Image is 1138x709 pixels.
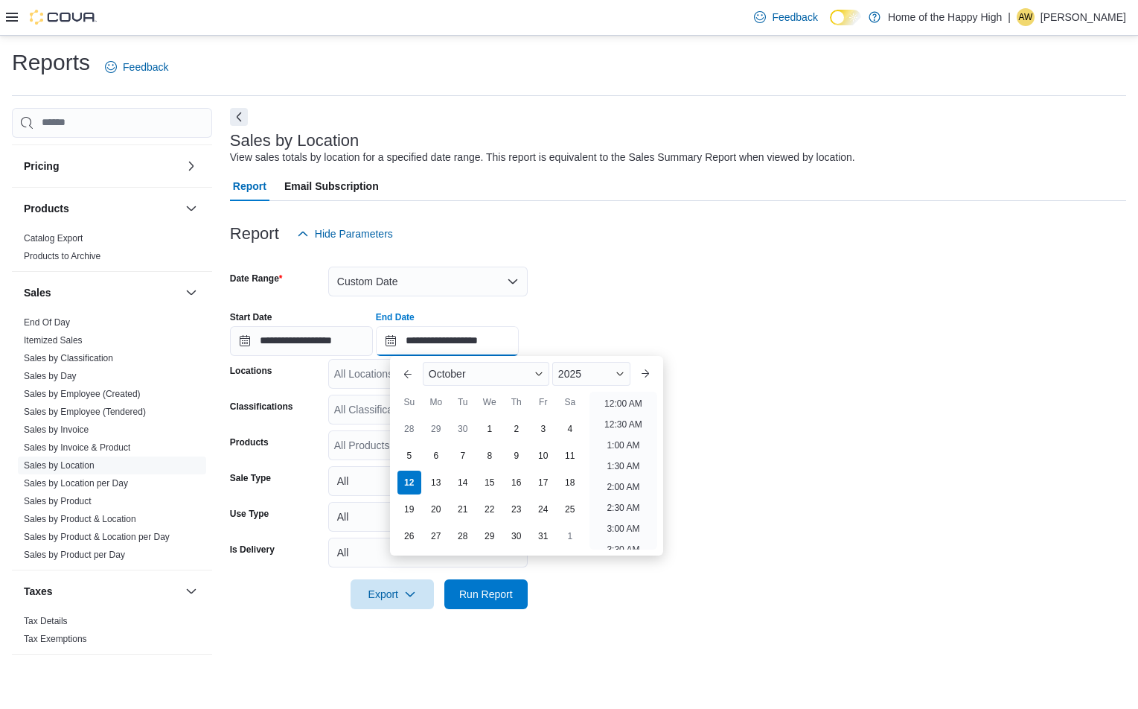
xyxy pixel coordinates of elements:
span: Tax Details [24,615,68,627]
div: Sales [12,314,212,570]
input: Dark Mode [830,10,861,25]
div: Taxes [12,612,212,654]
span: Feedback [772,10,817,25]
span: Sales by Employee (Tendered) [24,406,146,418]
div: day-29 [424,417,448,441]
label: Use Type [230,508,269,520]
div: Fr [531,390,555,414]
button: Taxes [24,584,179,599]
span: Dark Mode [830,25,831,26]
div: day-28 [397,417,421,441]
button: All [328,538,528,567]
span: October [429,368,466,380]
div: day-24 [531,497,555,521]
span: Sales by Employee (Created) [24,388,141,400]
a: Sales by Invoice & Product [24,442,130,453]
div: day-11 [558,444,582,468]
button: Next month [633,362,657,386]
ul: Time [589,392,657,550]
span: Report [233,171,266,201]
div: day-16 [505,471,528,495]
div: day-26 [397,524,421,548]
button: Previous Month [396,362,420,386]
span: Itemized Sales [24,334,83,346]
a: Products to Archive [24,251,100,261]
label: Date Range [230,273,283,284]
div: View sales totals by location for a specified date range. This report is equivalent to the Sales ... [230,150,855,165]
div: day-19 [397,497,421,521]
span: Products to Archive [24,250,100,262]
div: Button. Open the year selector. 2025 is currently selected. [552,362,630,386]
button: Hide Parameters [291,219,399,249]
div: Tu [451,390,475,414]
a: Sales by Day [24,371,77,381]
button: Sales [24,285,179,300]
div: day-4 [558,417,582,441]
li: 1:30 AM [601,457,645,475]
li: 12:00 AM [598,395,648,413]
a: Sales by Product & Location [24,514,136,524]
label: Is Delivery [230,544,275,556]
div: day-5 [397,444,421,468]
button: Products [24,201,179,216]
a: Sales by Classification [24,353,113,363]
div: day-9 [505,444,528,468]
span: Sales by Day [24,370,77,382]
label: Products [230,436,269,448]
div: Su [397,390,421,414]
div: day-8 [478,444,502,468]
label: End Date [376,311,415,323]
li: 3:30 AM [601,541,645,559]
h1: Reports [12,48,90,77]
button: Run Report [444,579,528,609]
a: Sales by Product per Day [24,550,125,560]
button: Pricing [182,157,200,175]
div: day-12 [397,471,421,495]
span: Hide Parameters [315,226,393,241]
div: October, 2025 [396,416,584,550]
div: day-1 [558,524,582,548]
span: AW [1018,8,1032,26]
button: Products [182,200,200,217]
div: We [478,390,502,414]
a: Sales by Employee (Created) [24,389,141,399]
p: [PERSON_NAME] [1040,8,1126,26]
a: Sales by Employee (Tendered) [24,407,146,417]
button: All [328,466,528,496]
div: Products [12,229,212,271]
button: All [328,502,528,532]
button: Pricing [24,159,179,174]
div: Th [505,390,528,414]
span: Sales by Product [24,495,92,507]
div: day-18 [558,471,582,495]
div: day-15 [478,471,502,495]
div: day-22 [478,497,502,521]
div: day-7 [451,444,475,468]
span: Sales by Product & Location per Day [24,531,170,543]
div: day-27 [424,524,448,548]
span: Sales by Invoice & Product [24,442,130,454]
h3: Sales by Location [230,132,359,150]
h3: Report [230,225,279,243]
div: day-23 [505,497,528,521]
div: Sa [558,390,582,414]
button: Custom Date [328,267,528,296]
div: day-29 [478,524,502,548]
button: Next [230,108,248,126]
input: Press the down key to enter a popover containing a calendar. Press the escape key to close the po... [376,326,519,356]
div: day-14 [451,471,475,495]
div: day-28 [451,524,475,548]
a: Catalog Export [24,233,83,244]
div: day-17 [531,471,555,495]
a: Sales by Product & Location per Day [24,532,170,542]
div: day-13 [424,471,448,495]
button: Taxes [182,582,200,600]
a: Sales by Invoice [24,425,89,435]
button: Export [351,579,434,609]
li: 2:00 AM [601,478,645,496]
div: Mo [424,390,448,414]
span: Catalog Export [24,232,83,244]
a: Sales by Product [24,496,92,506]
span: Email Subscription [284,171,379,201]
